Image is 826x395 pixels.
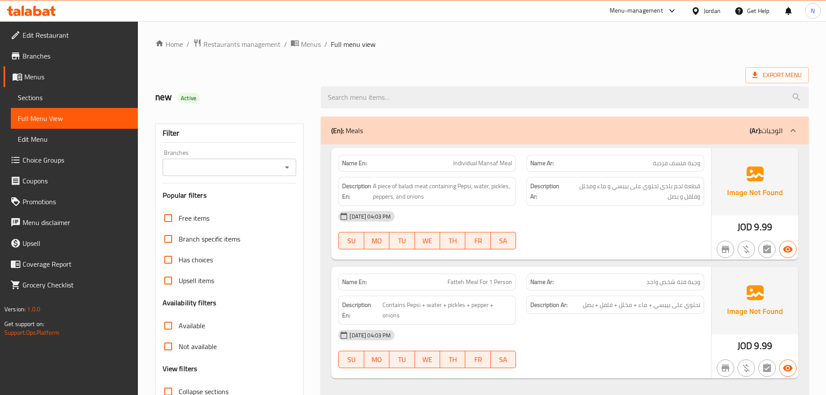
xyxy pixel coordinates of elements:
span: Export Menu [745,67,809,83]
img: Ae5nvW7+0k+MAAAAAElFTkSuQmCC [712,148,798,215]
button: Not branch specific item [717,241,734,258]
span: TU [393,353,411,366]
span: A piece of baladi meat containing Pepsi, water, pickles, peppers, and onions [373,181,512,202]
a: Upsell [3,233,138,254]
span: Coverage Report [23,259,131,269]
button: Not branch specific item [717,359,734,377]
input: search [321,86,809,108]
strong: Name En: [342,159,367,168]
strong: Name En: [342,277,367,287]
span: Full menu view [331,39,375,49]
span: 9.99 [754,337,772,354]
a: Menus [3,66,138,87]
h2: new [155,91,311,104]
button: TU [389,232,415,249]
span: SU [342,235,360,247]
li: / [284,39,287,49]
span: FR [469,353,487,366]
span: Upsell [23,238,131,248]
span: Export Menu [752,70,802,81]
span: [DATE] 04:03 PM [346,331,394,340]
span: Branches [23,51,131,61]
img: Ae5nvW7+0k+MAAAAAElFTkSuQmCC [712,267,798,334]
span: TH [444,235,462,247]
span: Fatteh Meal For 1 Person [447,277,512,287]
button: Available [779,359,797,377]
strong: Description Ar: [530,300,568,310]
strong: Description Ar: [530,181,563,202]
h3: Availability filters [163,298,217,308]
a: Choice Groups [3,150,138,170]
b: (Ar): [750,124,761,137]
span: MO [368,353,386,366]
a: Edit Restaurant [3,25,138,46]
button: WE [415,232,440,249]
nav: breadcrumb [155,39,809,50]
span: Restaurants management [203,39,281,49]
span: Choice Groups [23,155,131,165]
a: Full Menu View [11,108,138,129]
strong: Name Ar: [530,159,554,168]
a: Menus [291,39,321,50]
a: Support.OpsPlatform [4,327,59,338]
span: Grocery Checklist [23,280,131,290]
a: Menu disclaimer [3,212,138,233]
button: Open [281,161,293,173]
span: Free items [179,213,209,223]
span: WE [418,235,437,247]
strong: Name Ar: [530,277,554,287]
span: TH [444,353,462,366]
span: 1.0.0 [27,304,40,315]
button: FR [465,351,490,368]
button: SA [491,232,516,249]
button: SU [338,232,364,249]
span: Contains Pepsi + water + pickles + pepper + onions [382,300,512,321]
strong: Description En: [342,181,371,202]
button: SA [491,351,516,368]
button: MO [364,232,389,249]
span: SA [494,353,513,366]
span: Promotions [23,196,131,207]
div: Menu-management [610,6,663,16]
b: (En): [331,124,344,137]
div: Active [177,93,200,103]
button: Purchased item [738,359,755,377]
button: WE [415,351,440,368]
span: Branch specific items [179,234,240,244]
span: JOD [738,219,752,235]
a: Sections [11,87,138,108]
span: Get support on: [4,318,44,330]
span: Available [179,320,205,331]
span: SA [494,235,513,247]
span: SU [342,353,360,366]
a: Promotions [3,191,138,212]
span: 9.99 [754,219,772,235]
div: (En): Meals(Ar):الوجبات [321,117,809,144]
span: TU [393,235,411,247]
p: الوجبات [750,125,783,136]
span: Upsell items [179,275,214,286]
button: FR [465,232,490,249]
div: Jordan [704,6,721,16]
div: Filter [163,124,297,143]
a: Branches [3,46,138,66]
button: SU [338,351,364,368]
span: FR [469,235,487,247]
a: Grocery Checklist [3,274,138,295]
span: وجبة منسف فردية [653,159,700,168]
button: TU [389,351,415,368]
span: Not available [179,341,217,352]
a: Edit Menu [11,129,138,150]
span: WE [418,353,437,366]
button: Not has choices [758,359,776,377]
span: Menu disclaimer [23,217,131,228]
span: Coupons [23,176,131,186]
strong: Description En: [342,300,381,321]
span: قطعة لحم بلدي تحتوي على بيبسي و ماء ومخلل وفلفل و بصل [565,181,700,202]
button: TH [440,232,465,249]
span: N [811,6,815,16]
span: تحتوي على بيبسي + ماء + مخلل + فلفل + بصل [583,300,700,310]
h3: Popular filters [163,190,297,200]
a: Coupons [3,170,138,191]
span: Edit Restaurant [23,30,131,40]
